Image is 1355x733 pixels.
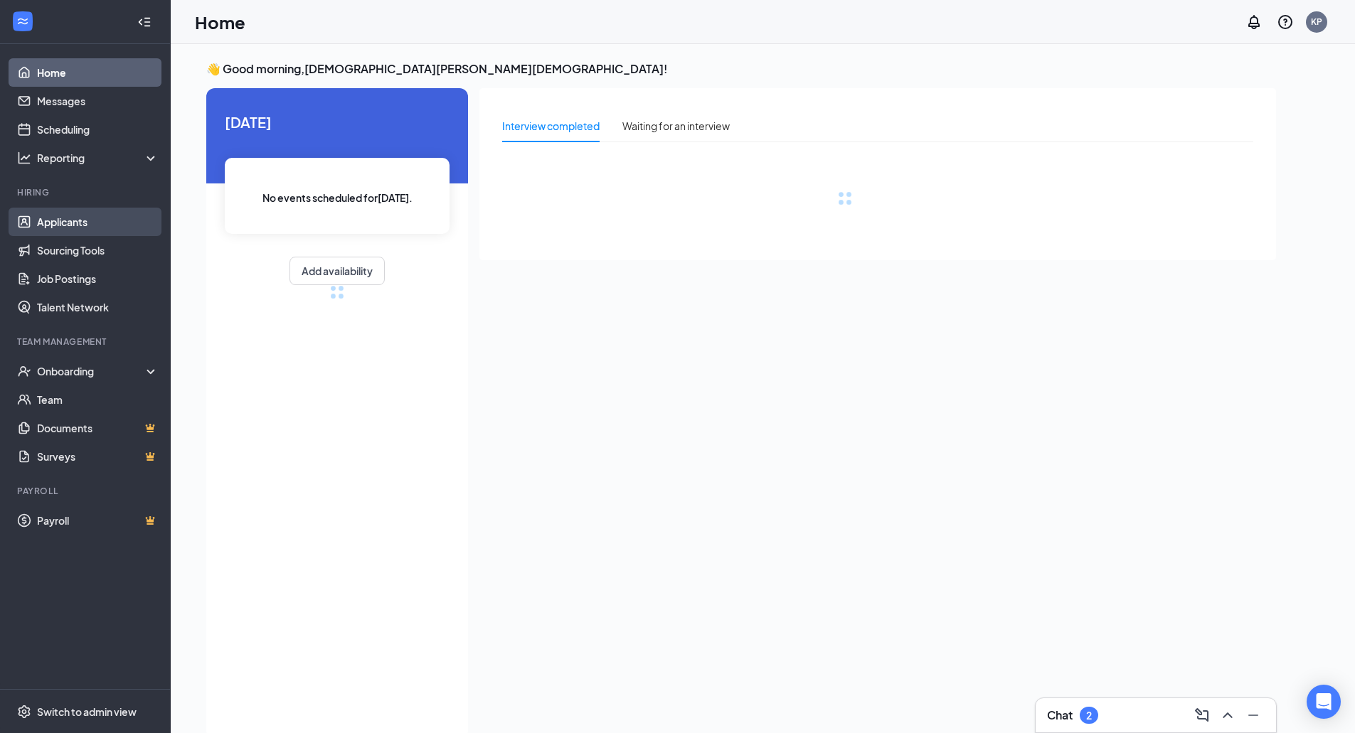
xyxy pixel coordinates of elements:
h1: Home [195,10,245,34]
div: Team Management [17,336,156,348]
a: Sourcing Tools [37,236,159,264]
div: Interview completed [502,118,600,134]
div: 2 [1086,710,1092,722]
a: Team [37,385,159,414]
a: Job Postings [37,264,159,293]
svg: Notifications [1245,14,1263,31]
div: Waiting for an interview [622,118,730,134]
div: KP [1311,16,1322,28]
a: SurveysCrown [37,442,159,471]
div: Reporting [37,151,159,165]
svg: Collapse [137,15,152,29]
h3: 👋 Good morning, [DEMOGRAPHIC_DATA][PERSON_NAME][DEMOGRAPHIC_DATA] ! [206,61,1276,77]
svg: WorkstreamLogo [16,14,30,28]
span: [DATE] [225,111,450,133]
svg: Minimize [1245,707,1262,724]
a: Scheduling [37,115,159,144]
a: Home [37,58,159,87]
svg: UserCheck [17,364,31,378]
h3: Chat [1047,707,1073,723]
span: No events scheduled for [DATE] . [262,190,413,205]
svg: QuestionInfo [1277,14,1294,31]
a: DocumentsCrown [37,414,159,442]
div: Open Intercom Messenger [1307,685,1341,719]
div: Onboarding [37,364,147,378]
a: Talent Network [37,293,159,321]
div: Switch to admin view [37,705,137,719]
div: loading meetings... [330,285,344,299]
svg: Settings [17,705,31,719]
svg: Analysis [17,151,31,165]
svg: ChevronUp [1219,707,1236,724]
svg: ComposeMessage [1194,707,1211,724]
button: Minimize [1242,704,1265,727]
button: Add availability [289,257,385,285]
button: ChevronUp [1216,704,1239,727]
a: PayrollCrown [37,506,159,535]
a: Applicants [37,208,159,236]
div: Payroll [17,485,156,497]
div: Hiring [17,186,156,198]
button: ComposeMessage [1191,704,1213,727]
a: Messages [37,87,159,115]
